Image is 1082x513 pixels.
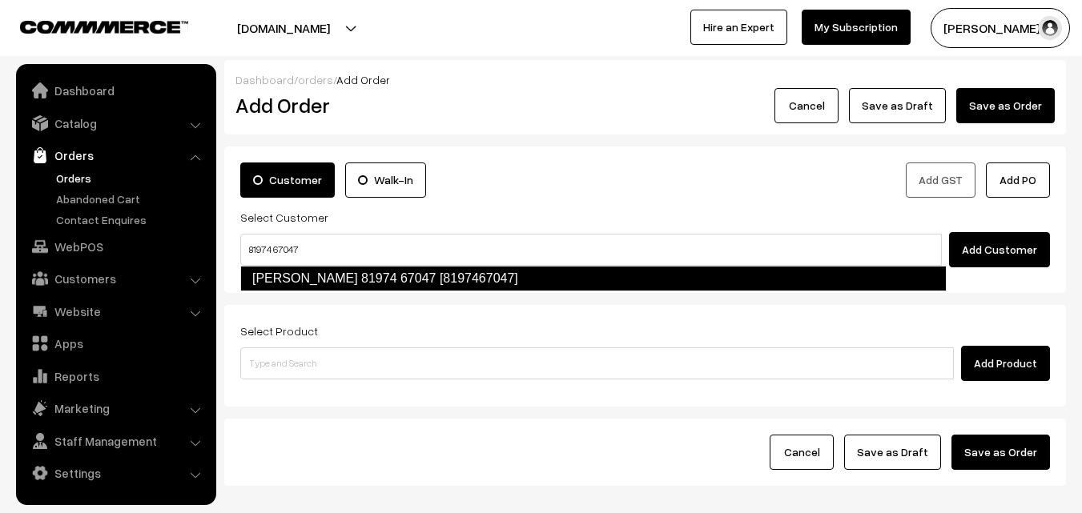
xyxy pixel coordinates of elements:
button: Save as Draft [844,435,941,470]
a: Abandoned Cart [52,190,211,207]
a: Customers [20,264,211,293]
label: Select Product [240,323,318,339]
button: [PERSON_NAME] s… [931,8,1070,48]
a: Hire an Expert [690,10,787,45]
a: Contact Enquires [52,211,211,228]
a: [PERSON_NAME] 81974 67047 [8197467047] [240,266,947,291]
label: Customer [240,162,335,198]
a: Catalog [20,109,211,138]
button: Cancel [774,88,839,123]
h2: Add Order [235,93,493,118]
button: Add PO [986,162,1050,198]
a: orders [298,73,333,86]
a: Marketing [20,394,211,423]
a: Staff Management [20,427,211,455]
a: Orders [20,141,211,170]
button: Add GST [906,162,975,198]
img: COMMMERCE [20,21,188,33]
span: Add Order [336,73,390,86]
a: WebPOS [20,232,211,261]
label: Walk-In [345,162,426,198]
a: Orders [52,170,211,186]
a: Dashboard [235,73,294,86]
a: COMMMERCE [20,16,160,35]
button: Save as Order [956,88,1055,123]
input: Search by name, email, or phone [240,234,942,266]
input: Type and Search [240,347,954,379]
button: [DOMAIN_NAME] [181,8,386,48]
a: My Subscription [802,10,911,45]
a: Reports [20,362,211,391]
button: Add Customer [949,232,1050,267]
button: Save as Draft [849,88,946,123]
a: Apps [20,329,211,358]
button: Save as Order [951,435,1050,470]
a: Website [20,297,211,326]
a: Dashboard [20,76,211,105]
button: Cancel [770,435,834,470]
button: Add Product [961,346,1050,381]
div: / / [235,71,1055,88]
a: Settings [20,459,211,487]
label: Select Customer [240,209,328,226]
img: user [1038,16,1062,40]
